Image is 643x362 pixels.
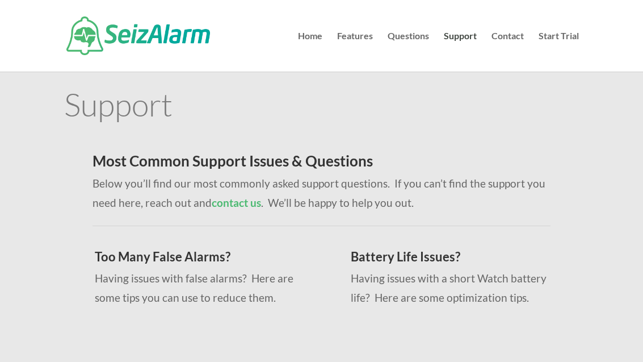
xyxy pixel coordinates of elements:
h1: Support [64,88,578,126]
p: Below you’ll find our most commonly asked support questions. If you can’t find the support you ne... [93,174,550,213]
a: contact us [212,196,261,209]
h2: Most Common Support Issues & Questions [93,153,550,174]
img: SeizAlarm [66,16,210,55]
a: Start Trial [539,32,579,72]
a: Contact [491,32,524,72]
p: Having issues with false alarms? Here are some tips you can use to reduce them. [95,269,306,307]
h3: Battery Life Issues? [351,251,562,269]
h3: Too Many False Alarms? [95,251,306,269]
iframe: Help widget launcher [542,318,631,349]
a: Home [298,32,322,72]
a: Questions [388,32,429,72]
a: Features [337,32,373,72]
a: Support [444,32,477,72]
p: Having issues with a short Watch battery life? Here are some optimization tips. [351,269,562,307]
